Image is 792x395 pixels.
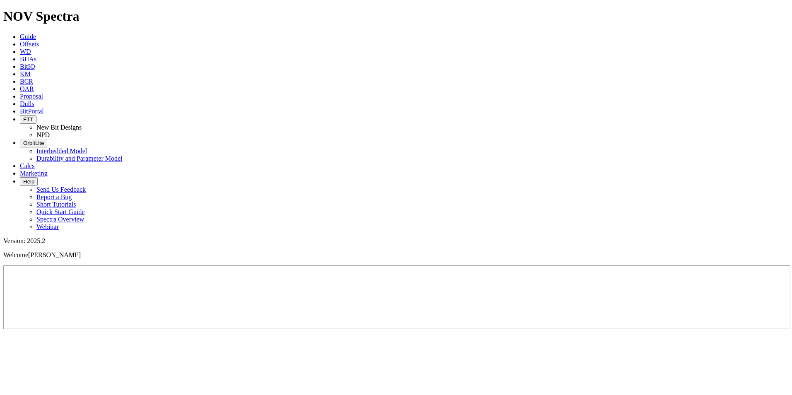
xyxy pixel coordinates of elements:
a: Marketing [20,170,48,177]
a: Dulls [20,100,34,107]
a: Interbedded Model [36,147,87,154]
a: Send Us Feedback [36,186,86,193]
a: BitPortal [20,108,44,115]
a: Offsets [20,41,39,48]
button: Help [20,177,38,186]
a: BitIQ [20,63,35,70]
span: OrbitLite [23,140,44,146]
a: OAR [20,85,34,92]
a: Durability and Parameter Model [36,155,123,162]
a: BCR [20,78,33,85]
div: Version: 2025.2 [3,237,789,245]
a: BHAs [20,55,36,63]
a: Report a Bug [36,193,72,200]
a: Spectra Overview [36,216,84,223]
a: Calcs [20,162,35,169]
a: KM [20,70,31,77]
button: FTT [20,115,36,124]
a: Proposal [20,93,43,100]
span: [PERSON_NAME] [28,251,81,258]
a: Short Tutorials [36,201,76,208]
p: Welcome [3,251,789,259]
a: WD [20,48,31,55]
a: New Bit Designs [36,124,82,131]
span: Help [23,178,34,185]
h1: NOV Spectra [3,9,789,24]
button: OrbitLite [20,139,47,147]
a: NPD [36,131,50,138]
span: FTT [23,116,33,123]
a: Quick Start Guide [36,208,85,215]
a: Guide [20,33,36,40]
a: Webinar [36,223,59,230]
